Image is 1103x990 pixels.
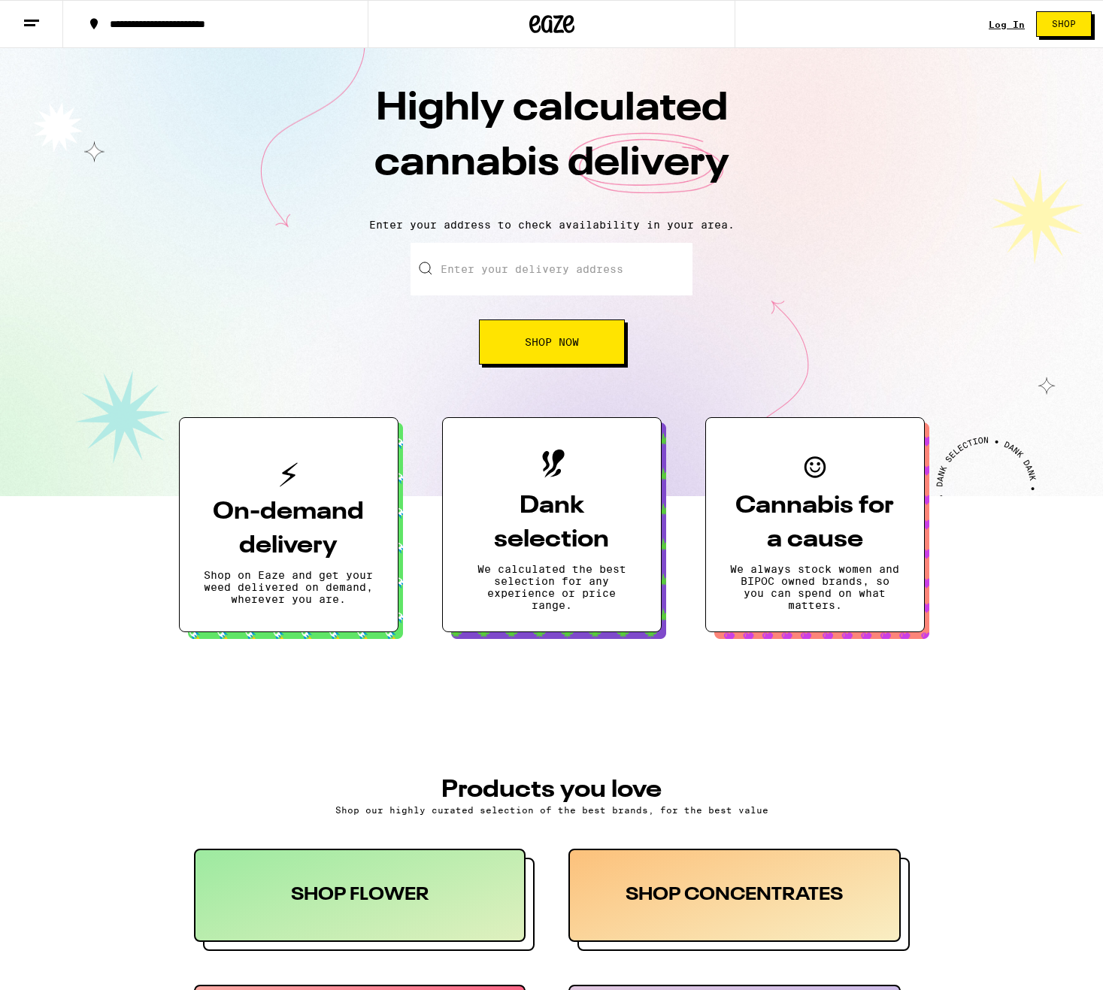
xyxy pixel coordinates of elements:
p: Enter your address to check availability in your area. [15,219,1088,231]
button: SHOP FLOWER [194,849,535,951]
button: Dank selectionWe calculated the best selection for any experience or price range. [442,417,662,632]
a: Log In [989,20,1025,29]
button: Cannabis for a causeWe always stock women and BIPOC owned brands, so you can spend on what matters. [705,417,925,632]
div: SHOP CONCENTRATES [568,849,901,942]
div: SHOP FLOWER [194,849,526,942]
p: We calculated the best selection for any experience or price range. [467,563,637,611]
button: Shop Now [479,319,625,365]
p: Shop our highly curated selection of the best brands, for the best value [194,805,910,815]
p: Shop on Eaze and get your weed delivered on demand, wherever you are. [204,569,374,605]
button: On-demand deliveryShop on Eaze and get your weed delivered on demand, wherever you are. [179,417,398,632]
p: We always stock women and BIPOC owned brands, so you can spend on what matters. [730,563,900,611]
span: Shop Now [525,337,579,347]
button: SHOP CONCENTRATES [568,849,910,951]
h3: Dank selection [467,489,637,557]
h3: Cannabis for a cause [730,489,900,557]
button: Shop [1036,11,1092,37]
input: Enter your delivery address [411,243,692,295]
h3: On-demand delivery [204,495,374,563]
a: Shop [1025,11,1103,37]
h3: PRODUCTS YOU LOVE [194,778,910,802]
h1: Highly calculated cannabis delivery [289,82,815,207]
span: Shop [1052,20,1076,29]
